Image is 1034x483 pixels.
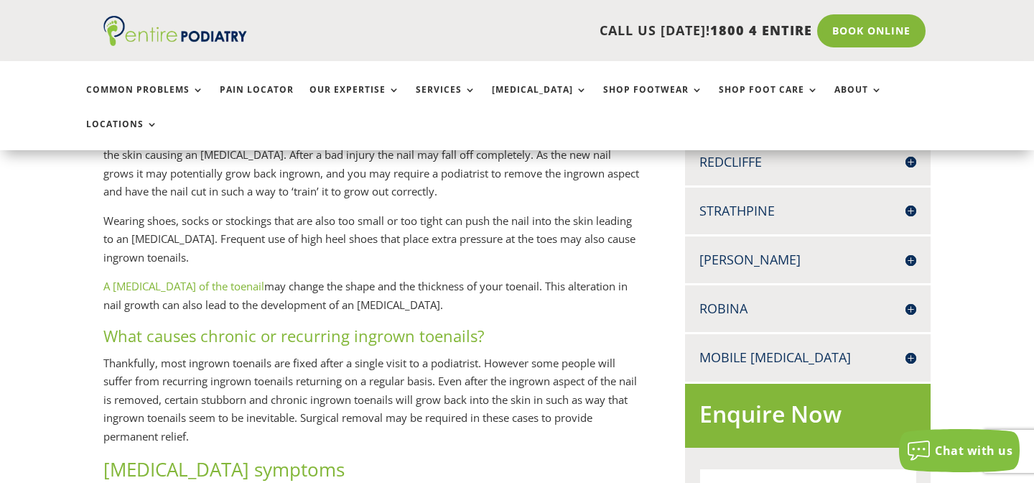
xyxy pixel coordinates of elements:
[834,85,882,116] a: About
[294,22,812,40] p: CALL US [DATE]!
[103,212,640,278] p: Wearing shoes, socks or stockings that are also too small or too tight can push the nail into the...
[719,85,819,116] a: Shop Foot Care
[935,443,1012,459] span: Chat with us
[416,85,476,116] a: Services
[899,429,1020,472] button: Chat with us
[103,354,640,457] p: Thankfully, most ingrown toenails are fixed after a single visit to a podiatrist. However some pe...
[103,34,247,49] a: Entire Podiatry
[309,85,400,116] a: Our Expertise
[103,456,345,482] span: [MEDICAL_DATA] symptoms
[103,325,640,354] h3: What causes chronic or recurring ingrown toenails?
[103,277,640,325] p: may change the shape and the thickness of your toenail. This alteration in nail growth can also l...
[699,398,916,438] h2: Enquire Now
[710,22,812,39] span: 1800 4 ENTIRE
[699,202,916,220] h4: Strathpine
[220,85,294,116] a: Pain Locator
[103,279,264,293] a: A [MEDICAL_DATA] of the toenail
[699,251,916,269] h4: [PERSON_NAME]
[492,85,587,116] a: [MEDICAL_DATA]
[817,14,926,47] a: Book Online
[103,16,247,46] img: logo (1)
[699,349,916,367] h4: Mobile [MEDICAL_DATA]
[86,85,204,116] a: Common Problems
[699,300,916,318] h4: Robina
[103,128,640,212] p: Ingrown nails can also develop following an injury to the toenail. Stubbing your toe can push the...
[699,153,916,171] h4: Redcliffe
[86,119,158,150] a: Locations
[603,85,703,116] a: Shop Footwear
